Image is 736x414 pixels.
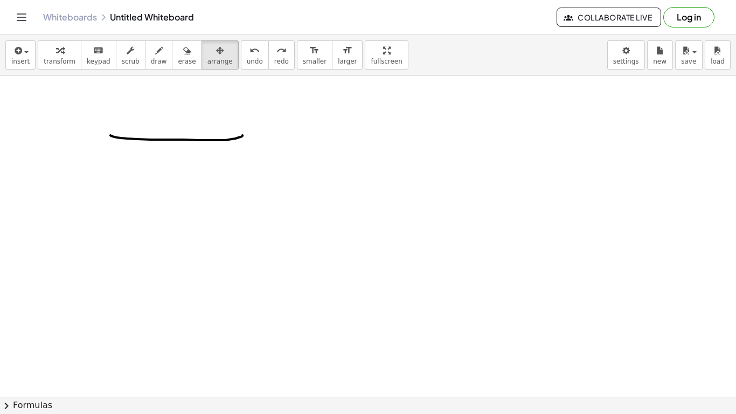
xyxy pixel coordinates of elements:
[11,58,30,65] span: insert
[647,40,673,70] button: new
[365,40,408,70] button: fullscreen
[116,40,145,70] button: scrub
[342,44,352,57] i: format_size
[274,58,289,65] span: redo
[675,40,703,70] button: save
[38,40,81,70] button: transform
[557,8,661,27] button: Collaborate Live
[151,58,167,65] span: draw
[13,9,30,26] button: Toggle navigation
[653,58,666,65] span: new
[241,40,269,70] button: undoundo
[705,40,731,70] button: load
[178,58,196,65] span: erase
[93,44,103,57] i: keyboard
[613,58,639,65] span: settings
[247,58,263,65] span: undo
[297,40,332,70] button: format_sizesmaller
[145,40,173,70] button: draw
[371,58,402,65] span: fullscreen
[663,7,714,27] button: Log in
[332,40,363,70] button: format_sizelarger
[268,40,295,70] button: redoredo
[681,58,696,65] span: save
[5,40,36,70] button: insert
[172,40,202,70] button: erase
[309,44,320,57] i: format_size
[338,58,357,65] span: larger
[207,58,233,65] span: arrange
[607,40,645,70] button: settings
[202,40,239,70] button: arrange
[711,58,725,65] span: load
[43,12,97,23] a: Whiteboards
[81,40,116,70] button: keyboardkeypad
[249,44,260,57] i: undo
[87,58,110,65] span: keypad
[566,12,652,22] span: Collaborate Live
[122,58,140,65] span: scrub
[276,44,287,57] i: redo
[303,58,327,65] span: smaller
[44,58,75,65] span: transform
